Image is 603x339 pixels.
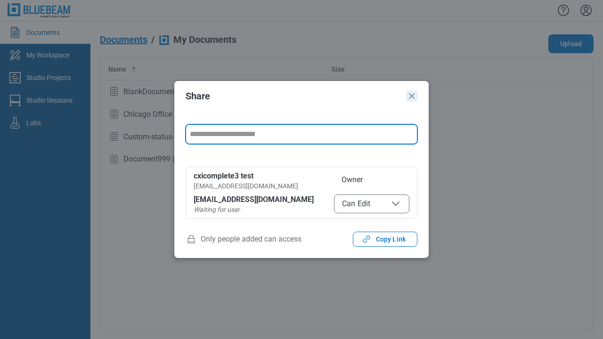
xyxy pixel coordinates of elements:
div: [EMAIL_ADDRESS][DOMAIN_NAME] [194,194,316,205]
button: Can Edit [334,194,409,213]
span: Only people added can access [186,232,301,247]
span: Can Edit [342,198,401,210]
div: cxicomplete3 test [194,171,330,181]
span: Copy Link [376,234,406,244]
button: Copy Link [353,232,417,247]
button: Close [406,90,417,102]
form: form [186,124,417,155]
div: [EMAIL_ADDRESS][DOMAIN_NAME] [194,181,330,191]
h2: Share [186,91,402,101]
div: Waiting for user [194,205,330,214]
span: Owner [334,171,409,191]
